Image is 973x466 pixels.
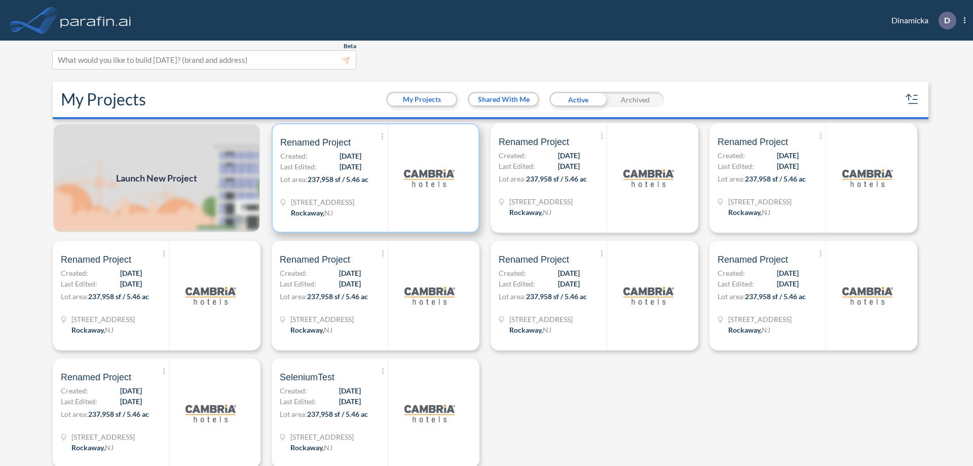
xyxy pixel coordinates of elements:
span: [DATE] [777,150,799,161]
span: Launch New Project [116,171,197,185]
div: Rockaway, NJ [728,207,770,218]
span: Created: [61,268,88,278]
span: Lot area: [280,410,307,418]
span: Last Edited: [280,161,317,172]
span: [DATE] [120,396,142,407]
span: Created: [499,268,526,278]
span: Last Edited: [499,161,535,171]
span: Rockaway , [509,326,543,334]
span: [DATE] [120,268,142,278]
span: NJ [105,326,114,334]
span: Last Edited: [280,278,316,289]
div: Rockaway, NJ [290,442,332,453]
span: Renamed Project [280,254,350,266]
img: logo [404,388,455,439]
img: logo [185,270,236,321]
span: Rockaway , [728,208,762,217]
span: Rockaway , [71,443,105,452]
div: Rockaway, NJ [71,325,114,335]
span: 237,958 sf / 5.46 ac [307,292,368,301]
span: NJ [324,208,333,217]
img: logo [58,10,133,30]
span: 321 Mt Hope Ave [290,314,354,325]
span: NJ [105,443,114,452]
div: Rockaway, NJ [291,207,333,218]
span: NJ [543,326,551,334]
span: Renamed Project [499,254,569,266]
span: NJ [543,208,551,217]
img: logo [404,270,455,321]
div: Archived [607,92,664,107]
span: Last Edited: [499,278,535,289]
span: [DATE] [777,278,799,289]
span: 237,958 sf / 5.46 ac [88,410,149,418]
span: 321 Mt Hope Ave [509,314,573,325]
span: 237,958 sf / 5.46 ac [307,410,368,418]
span: 237,958 sf / 5.46 ac [526,292,587,301]
span: Created: [718,268,745,278]
span: Last Edited: [61,396,97,407]
span: Created: [499,150,526,161]
span: [DATE] [558,161,580,171]
span: [DATE] [777,268,799,278]
img: logo [185,388,236,439]
span: 321 Mt Hope Ave [509,196,573,207]
span: NJ [324,326,332,334]
span: Last Edited: [718,278,754,289]
span: Beta [344,42,356,50]
p: D [944,16,950,25]
span: [DATE] [558,150,580,161]
span: [DATE] [120,385,142,396]
img: logo [842,270,893,321]
span: NJ [762,326,770,334]
span: Rockaway , [71,326,105,334]
span: Renamed Project [718,136,788,148]
span: Renamed Project [61,254,131,266]
span: Created: [718,150,745,161]
div: Rockaway, NJ [728,325,770,335]
span: 237,958 sf / 5.46 ac [745,174,806,183]
span: Created: [280,151,308,161]
span: 321 Mt Hope Ave [71,432,135,442]
span: [DATE] [120,278,142,289]
div: Rockaway, NJ [509,325,551,335]
span: Created: [280,385,307,396]
img: logo [623,153,674,203]
span: Lot area: [718,292,745,301]
span: Renamed Project [61,371,131,383]
span: Rockaway , [728,326,762,334]
span: [DATE] [340,161,361,172]
span: [DATE] [340,151,361,161]
div: Dinamicka [876,12,965,29]
span: 237,958 sf / 5.46 ac [88,292,149,301]
span: NJ [762,208,770,217]
span: Lot area: [61,292,88,301]
span: Lot area: [280,292,307,301]
img: logo [404,153,455,203]
span: 237,958 sf / 5.46 ac [526,174,587,183]
span: Rockaway , [509,208,543,217]
div: Rockaway, NJ [71,442,114,453]
span: Renamed Project [718,254,788,266]
span: Rockaway , [290,443,324,452]
img: logo [623,270,674,321]
span: [DATE] [339,268,361,278]
span: 321 Mt Hope Ave [290,432,354,442]
span: 321 Mt Hope Ave [291,197,354,207]
span: 237,958 sf / 5.46 ac [745,292,806,301]
button: sort [904,91,920,107]
span: 321 Mt Hope Ave [71,314,135,325]
img: logo [842,153,893,203]
span: 237,958 sf / 5.46 ac [308,175,368,184]
span: [DATE] [558,268,580,278]
span: [DATE] [339,278,361,289]
span: Last Edited: [280,396,316,407]
button: My Projects [388,93,456,105]
div: Rockaway, NJ [509,207,551,218]
span: Lot area: [499,174,526,183]
h2: My Projects [61,90,146,109]
span: SeleniumTest [280,371,334,383]
span: Lot area: [280,175,308,184]
span: Renamed Project [499,136,569,148]
span: Lot area: [499,292,526,301]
